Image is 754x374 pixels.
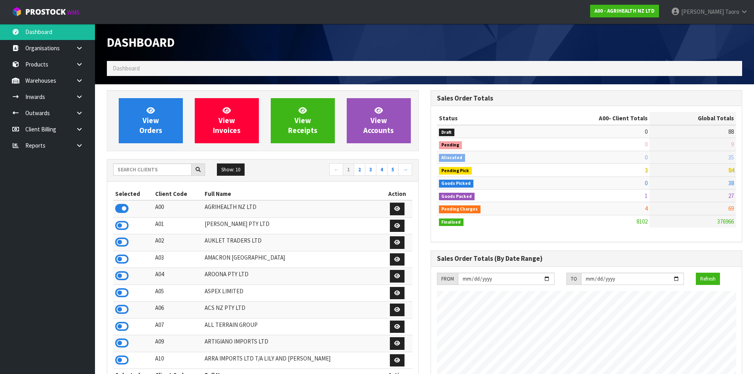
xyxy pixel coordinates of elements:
[365,163,376,176] a: 3
[271,98,335,143] a: ViewReceipts
[437,273,458,285] div: FROM
[195,98,259,143] a: ViewInvoices
[590,5,659,17] a: A00 - AGRIHEALTH NZ LTD
[119,98,183,143] a: ViewOrders
[594,8,655,14] strong: A00 - AGRIHEALTH NZ LTD
[599,114,609,122] span: A00
[439,218,464,226] span: Finalised
[439,141,462,149] span: Pending
[203,200,382,217] td: AGRIHEALTH NZ LTD
[153,217,203,234] td: A01
[113,65,140,72] span: Dashboard
[728,166,734,174] span: 84
[731,140,734,148] span: 9
[645,128,648,135] span: 0
[728,179,734,187] span: 38
[728,192,734,199] span: 27
[203,251,382,268] td: AMACRON [GEOGRAPHIC_DATA]
[153,268,203,285] td: A04
[354,163,365,176] a: 2
[153,318,203,335] td: A07
[203,217,382,234] td: [PERSON_NAME] PTY LTD
[725,8,739,15] span: Taoro
[107,34,175,50] span: Dashboard
[717,218,734,225] span: 376966
[439,180,474,188] span: Goods Picked
[217,163,245,176] button: Show: 10
[113,163,192,176] input: Search clients
[437,112,536,125] th: Status
[153,335,203,352] td: A09
[645,166,648,174] span: 3
[387,163,399,176] a: 5
[203,234,382,251] td: AUKLET TRADERS LTD
[203,188,382,200] th: Full Name
[439,193,475,201] span: Goods Packed
[203,268,382,285] td: AROONA PTY LTD
[439,154,465,162] span: Allocated
[153,352,203,369] td: A10
[439,167,472,175] span: Pending Pick
[376,163,387,176] a: 4
[650,112,736,125] th: Global Totals
[269,163,412,177] nav: Page navigation
[645,154,648,161] span: 0
[536,112,650,125] th: - Client Totals
[329,163,343,176] a: ←
[153,251,203,268] td: A03
[645,179,648,187] span: 0
[439,129,455,137] span: Draft
[67,9,80,16] small: WMS
[363,106,394,135] span: View Accounts
[437,255,736,262] h3: Sales Order Totals (By Date Range)
[203,335,382,352] td: ARTIGIANO IMPORTS LTD
[347,98,411,143] a: ViewAccounts
[153,302,203,319] td: A06
[398,163,412,176] a: →
[439,205,481,213] span: Pending Charges
[153,188,203,200] th: Client Code
[153,234,203,251] td: A02
[645,205,648,212] span: 4
[728,128,734,135] span: 88
[203,302,382,319] td: ACS NZ PTY LTD
[153,200,203,217] td: A00
[203,285,382,302] td: ASPEX LIMITED
[203,318,382,335] td: ALL TERRAIN GROUP
[645,192,648,199] span: 1
[113,188,153,200] th: Selected
[139,106,162,135] span: View Orders
[213,106,241,135] span: View Invoices
[645,140,648,148] span: 0
[343,163,354,176] a: 1
[288,106,317,135] span: View Receipts
[153,285,203,302] td: A05
[636,218,648,225] span: 8102
[566,273,581,285] div: TO
[382,188,412,200] th: Action
[12,7,22,17] img: cube-alt.png
[203,352,382,369] td: ARRA IMPORTS LTD T/A LILY AND [PERSON_NAME]
[696,273,720,285] button: Refresh
[681,8,724,15] span: [PERSON_NAME]
[437,95,736,102] h3: Sales Order Totals
[728,154,734,161] span: 35
[25,7,66,17] span: ProStock
[728,205,734,212] span: 69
